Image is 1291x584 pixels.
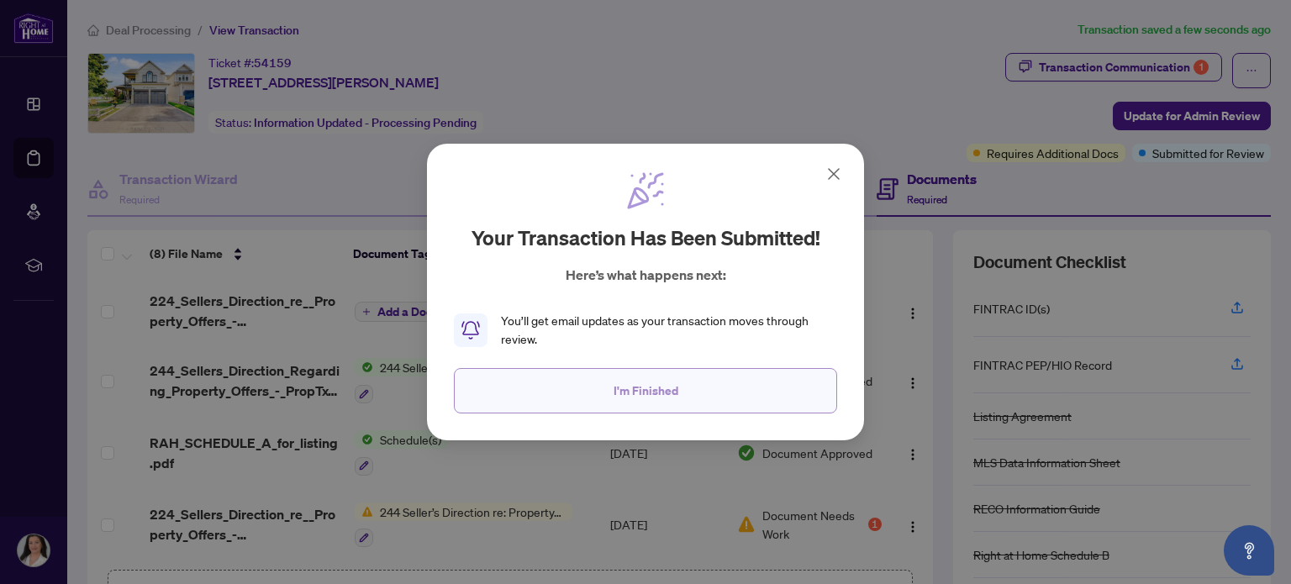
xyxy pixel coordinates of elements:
[614,377,678,404] span: I'm Finished
[1224,525,1274,576] button: Open asap
[501,312,837,349] div: You’ll get email updates as your transaction moves through review.
[454,368,837,413] button: I'm Finished
[566,265,726,285] p: Here’s what happens next:
[472,224,820,251] h2: Your transaction has been submitted!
